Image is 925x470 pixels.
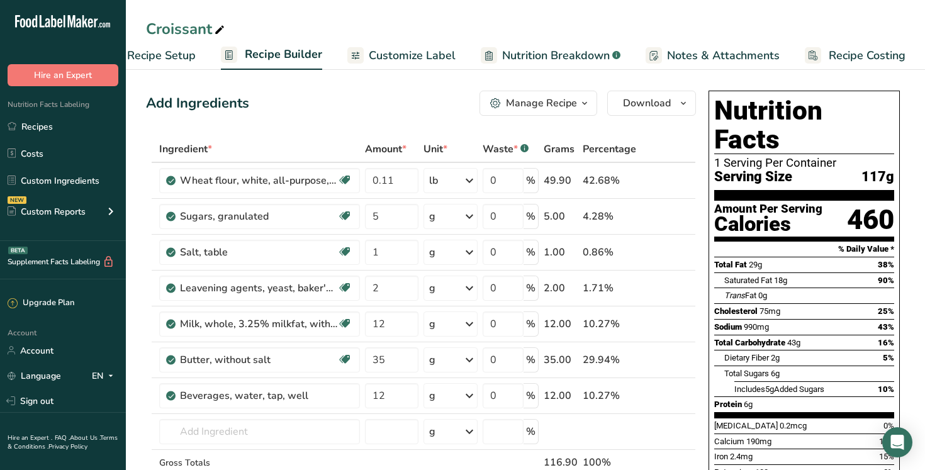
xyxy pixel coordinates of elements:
span: Protein [714,400,742,409]
div: Salt, table [180,245,337,260]
span: 5g [765,384,774,394]
div: Wheat flour, white, all-purpose, self-rising, enriched [180,173,337,188]
div: Custom Reports [8,205,86,218]
span: 43% [878,322,894,332]
div: 2.00 [544,281,578,296]
div: g [429,316,435,332]
div: 35.00 [544,352,578,367]
div: Leavening agents, yeast, baker's, compressed [180,281,337,296]
span: Fat [724,291,756,300]
span: Calcium [714,437,744,446]
span: 5% [883,353,894,362]
div: 29.94% [583,352,636,367]
div: Amount Per Serving [714,203,822,215]
div: g [429,388,435,403]
div: BETA [8,247,28,254]
span: Serving Size [714,169,792,185]
div: 10.27% [583,388,636,403]
span: 38% [878,260,894,269]
span: 990mg [744,322,769,332]
input: Add Ingredient [159,419,360,444]
div: g [429,245,435,260]
a: Recipe Costing [805,42,905,70]
div: Croissant [146,18,227,40]
div: 10.27% [583,316,636,332]
span: Iron [714,452,728,461]
span: 2.4mg [730,452,753,461]
span: 6g [771,369,780,378]
span: Recipe Builder [245,46,322,63]
span: Nutrition Breakdown [502,47,610,64]
a: FAQ . [55,434,70,442]
span: 75mg [760,306,780,316]
span: 16% [878,338,894,347]
div: Upgrade Plan [8,297,74,310]
span: Includes Added Sugars [734,384,824,394]
div: g [429,209,435,224]
section: % Daily Value * [714,242,894,257]
span: Saturated Fat [724,276,772,285]
span: 10% [878,384,894,394]
a: Nutrition Breakdown [481,42,620,70]
span: 25% [878,306,894,316]
span: 43g [787,338,800,347]
div: Sugars, granulated [180,209,337,224]
span: 90% [878,276,894,285]
div: Gross Totals [159,456,360,469]
div: 49.90 [544,173,578,188]
span: 29g [749,260,762,269]
div: Open Intercom Messenger [882,427,912,457]
span: Grams [544,142,575,157]
span: 15% [879,452,894,461]
a: Language [8,365,61,387]
button: Manage Recipe [479,91,597,116]
div: Calories [714,215,822,233]
div: EN [92,368,118,383]
i: Trans [724,291,745,300]
div: Butter, without salt [180,352,337,367]
div: Add Ingredients [146,93,249,114]
div: 12.00 [544,316,578,332]
span: 0.2mcg [780,421,807,430]
span: Unit [423,142,447,157]
div: 5.00 [544,209,578,224]
span: Ingredient [159,142,212,157]
span: [MEDICAL_DATA] [714,421,778,430]
span: 6g [744,400,753,409]
a: About Us . [70,434,100,442]
span: Total Carbohydrate [714,338,785,347]
span: 15% [879,437,894,446]
button: Download [607,91,696,116]
a: Customize Label [347,42,456,70]
a: Privacy Policy [48,442,87,451]
div: 0.86% [583,245,636,260]
span: 0% [883,421,894,430]
span: Total Sugars [724,369,769,378]
div: lb [429,173,438,188]
span: Dietary Fiber [724,353,769,362]
div: 12.00 [544,388,578,403]
div: 1.00 [544,245,578,260]
span: Recipe Costing [829,47,905,64]
span: 2g [771,353,780,362]
span: Cholesterol [714,306,758,316]
span: Recipe Setup [127,47,196,64]
span: 190mg [746,437,771,446]
div: 42.68% [583,173,636,188]
div: 100% [583,455,636,470]
span: Sodium [714,322,742,332]
span: Total Fat [714,260,747,269]
a: Hire an Expert . [8,434,52,442]
div: g [429,281,435,296]
div: 1 Serving Per Container [714,157,894,169]
span: Customize Label [369,47,456,64]
div: g [429,424,435,439]
button: Hire an Expert [8,64,118,86]
div: g [429,352,435,367]
div: Manage Recipe [506,96,577,111]
div: 460 [847,203,894,237]
a: Recipe Builder [221,40,322,70]
span: 18g [774,276,787,285]
div: NEW [8,196,26,204]
span: 117g [861,169,894,185]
